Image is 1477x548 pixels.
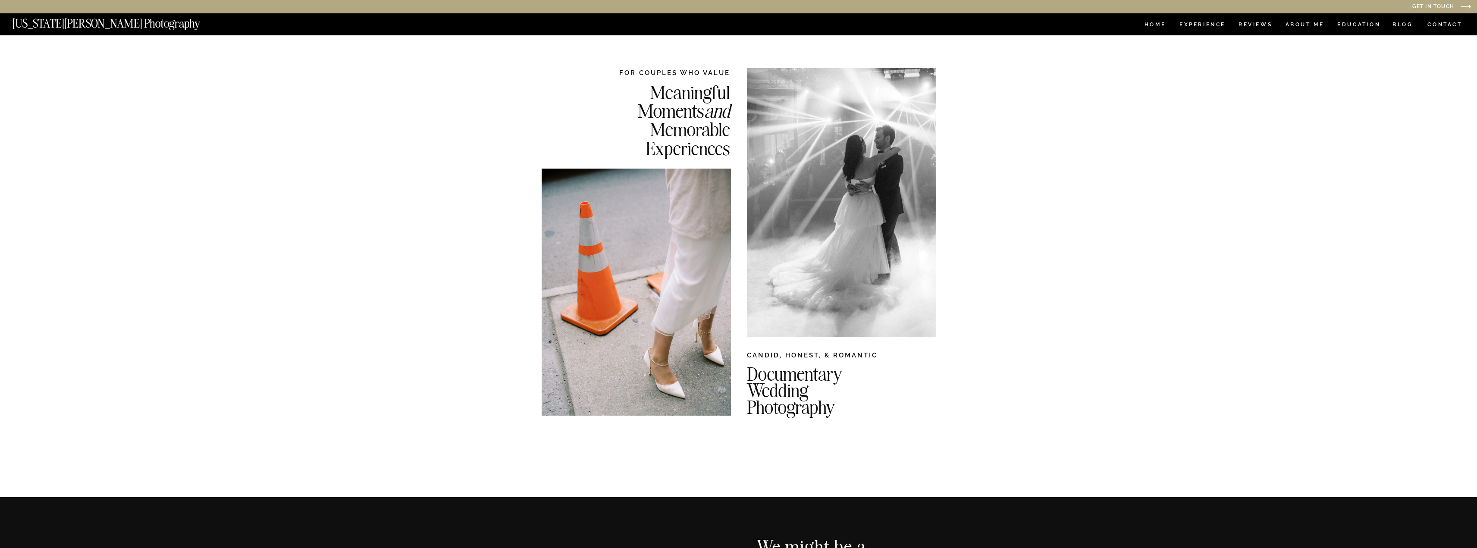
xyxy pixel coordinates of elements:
a: HOME [1143,22,1167,29]
i: and [704,99,730,122]
a: ABOUT ME [1285,22,1324,29]
h2: Documentary Wedding Photography [747,366,975,409]
a: Get in Touch [1324,4,1454,10]
a: REVIEWS [1239,22,1271,29]
a: Experience [1179,22,1225,29]
a: BLOG [1392,22,1413,29]
h2: CANDID, HONEST, & ROMANTIC [747,351,936,363]
a: CONTACT [1427,20,1463,29]
a: [US_STATE][PERSON_NAME] Photography [13,18,229,25]
h2: FOR COUPLES WHO VALUE [594,68,730,77]
a: EDUCATION [1336,22,1382,29]
h2: Meaningful Moments Memorable Experiences [594,83,730,157]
